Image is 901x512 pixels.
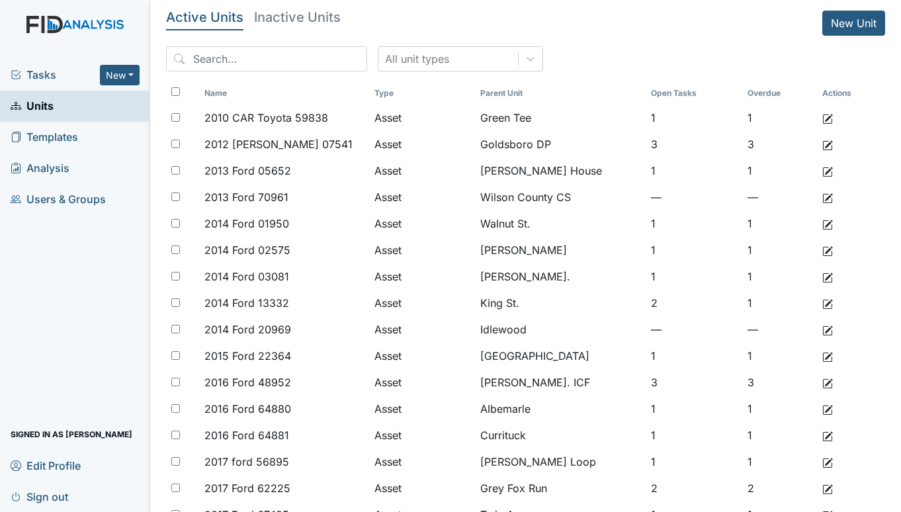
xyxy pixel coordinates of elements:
td: Asset [369,290,475,316]
td: 1 [742,290,817,316]
td: Asset [369,422,475,448]
td: 3 [646,131,742,157]
span: 2014 Ford 13332 [204,295,289,311]
span: Templates [11,127,78,148]
span: 2016 Ford 64881 [204,427,289,443]
span: 2014 Ford 03081 [204,269,289,284]
td: 1 [646,396,742,422]
td: Asset [369,157,475,184]
td: 1 [646,422,742,448]
h5: Inactive Units [254,11,341,24]
a: Tasks [11,67,100,83]
td: 1 [646,105,742,131]
td: Asset [369,210,475,237]
td: [PERSON_NAME] House [475,157,646,184]
td: [PERSON_NAME]. ICF [475,369,646,396]
td: Asset [369,448,475,475]
input: Toggle All Rows Selected [171,87,180,96]
span: 2013 Ford 05652 [204,163,291,179]
td: 1 [742,448,817,475]
span: Edit Profile [11,455,81,476]
td: Asset [369,396,475,422]
input: Search... [166,46,367,71]
span: 2015 Ford 22364 [204,348,291,364]
th: Toggle SortBy [742,82,817,105]
td: 1 [742,157,817,184]
td: Asset [369,316,475,343]
td: Walnut St. [475,210,646,237]
th: Actions [817,82,883,105]
td: 1 [646,263,742,290]
a: New Unit [822,11,885,36]
td: [GEOGRAPHIC_DATA] [475,343,646,369]
span: 2016 Ford 48952 [204,374,291,390]
span: 2016 Ford 64880 [204,401,291,417]
td: — [742,184,817,210]
td: 1 [742,105,817,131]
span: Signed in as [PERSON_NAME] [11,424,132,445]
span: Units [11,96,54,116]
td: Asset [369,237,475,263]
button: New [100,65,140,85]
td: 3 [742,131,817,157]
span: 2014 Ford 20969 [204,321,291,337]
span: 2012 [PERSON_NAME] 07541 [204,136,353,152]
td: 2 [646,290,742,316]
td: [PERSON_NAME]. [475,263,646,290]
td: 2 [742,475,817,501]
td: Grey Fox Run [475,475,646,501]
td: 1 [646,448,742,475]
th: Toggle SortBy [646,82,742,105]
td: — [742,316,817,343]
td: Currituck [475,422,646,448]
td: Asset [369,131,475,157]
td: Asset [369,263,475,290]
td: [PERSON_NAME] Loop [475,448,646,475]
td: 1 [742,237,817,263]
td: Asset [369,184,475,210]
th: Toggle SortBy [199,82,370,105]
td: 1 [646,210,742,237]
td: Wilson County CS [475,184,646,210]
td: 1 [742,422,817,448]
span: 2017 Ford 62225 [204,480,290,496]
td: 1 [742,343,817,369]
span: Analysis [11,158,69,179]
td: Green Tee [475,105,646,131]
td: 1 [646,343,742,369]
td: Albemarle [475,396,646,422]
td: Idlewood [475,316,646,343]
td: — [646,316,742,343]
td: 1 [742,263,817,290]
td: Asset [369,369,475,396]
td: 1 [742,210,817,237]
td: — [646,184,742,210]
td: King St. [475,290,646,316]
th: Toggle SortBy [369,82,475,105]
h5: Active Units [166,11,243,24]
td: [PERSON_NAME] [475,237,646,263]
span: Sign out [11,486,68,507]
td: Goldsboro DP [475,131,646,157]
span: Users & Groups [11,189,106,210]
div: All unit types [385,51,449,67]
td: Asset [369,105,475,131]
th: Toggle SortBy [475,82,646,105]
span: 2017 ford 56895 [204,454,289,470]
td: 1 [646,157,742,184]
span: 2014 Ford 02575 [204,242,290,258]
span: 2010 CAR Toyota 59838 [204,110,328,126]
td: 1 [646,237,742,263]
td: 3 [742,369,817,396]
td: 2 [646,475,742,501]
span: 2013 Ford 70961 [204,189,288,205]
td: Asset [369,475,475,501]
td: Asset [369,343,475,369]
td: 3 [646,369,742,396]
td: 1 [742,396,817,422]
span: 2014 Ford 01950 [204,216,289,232]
